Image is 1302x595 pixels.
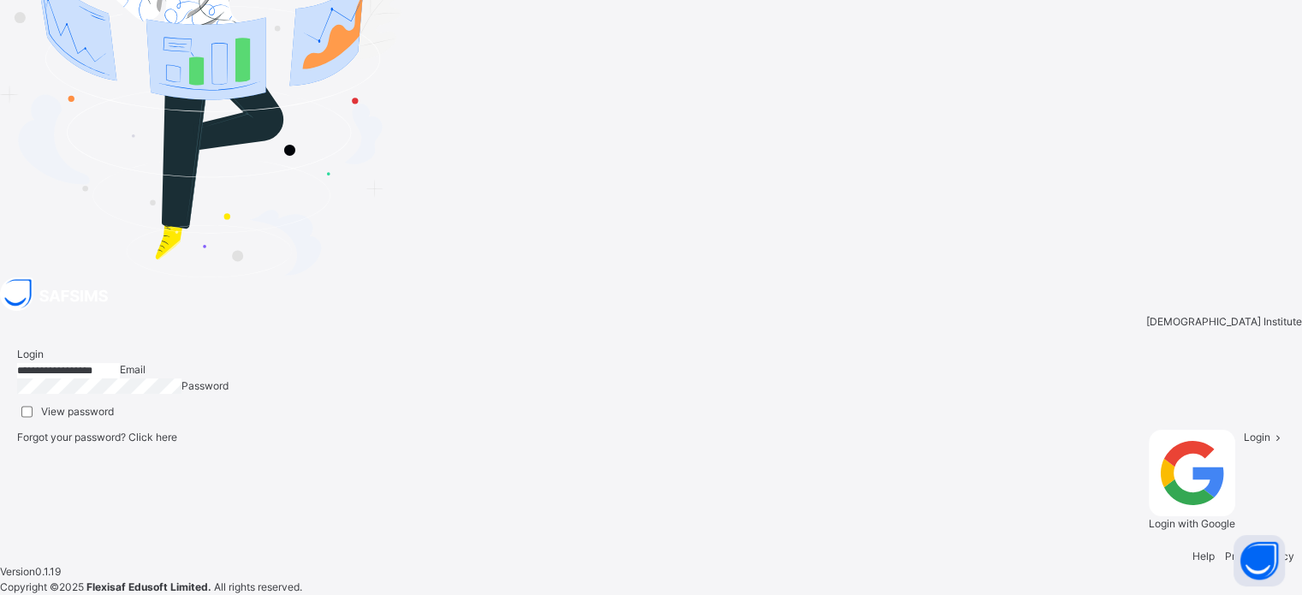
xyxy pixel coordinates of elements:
label: View password [41,404,114,419]
span: Email [120,363,146,376]
a: Click here [128,431,177,443]
span: Forgot your password? [17,431,177,443]
span: Login with Google [1149,517,1235,530]
a: Privacy Policy [1225,550,1294,562]
span: [DEMOGRAPHIC_DATA] Institute [1146,314,1302,330]
span: Password [181,379,229,392]
button: Open asap [1234,535,1285,586]
span: Login [17,348,44,360]
a: Help [1192,550,1215,562]
strong: Flexisaf Edusoft Limited. [86,580,211,593]
span: Login [1244,431,1270,443]
img: google.396cfc9801f0270233282035f929180a.svg [1149,430,1235,516]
